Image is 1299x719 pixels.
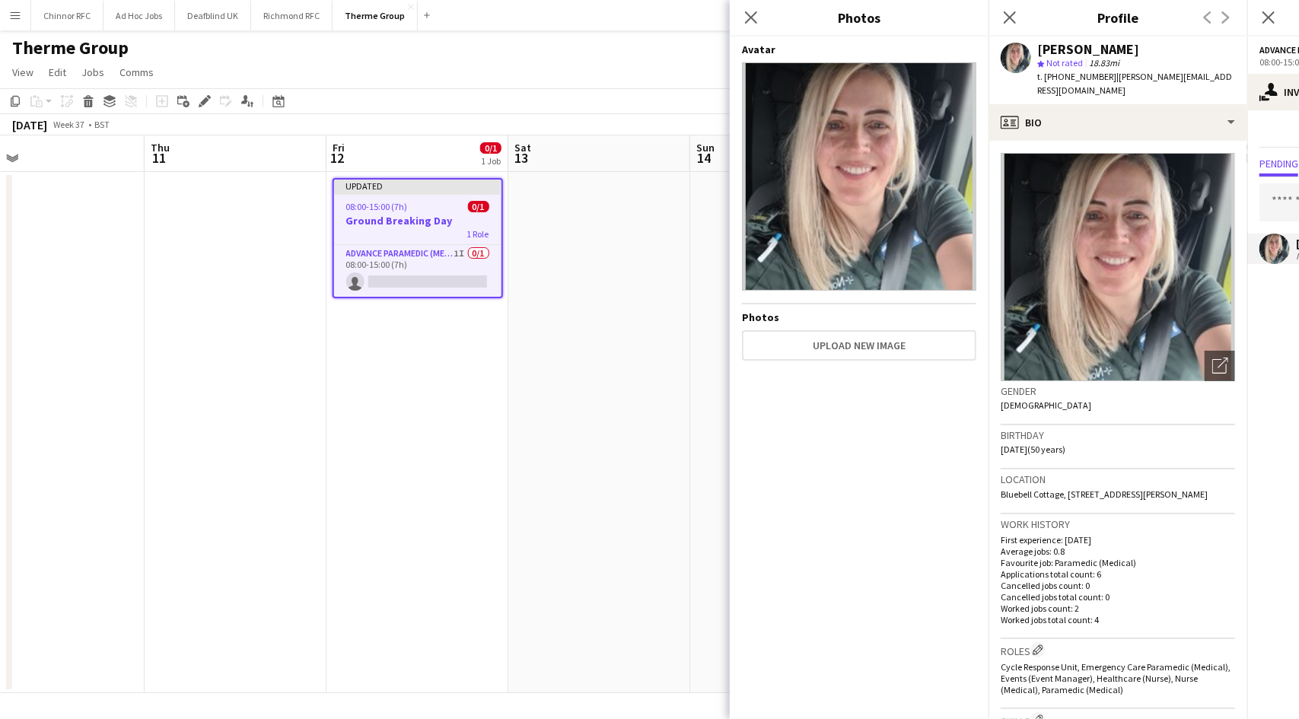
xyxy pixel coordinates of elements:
[346,201,408,212] span: 08:00-15:00 (7h)
[1001,153,1235,381] img: Crew avatar or photo
[1205,351,1235,381] div: Open photos pop-in
[989,104,1247,141] div: Bio
[6,62,40,82] a: View
[1037,71,1116,82] span: t. [PHONE_NUMBER]
[119,65,154,79] span: Comms
[989,8,1247,27] h3: Profile
[81,65,104,79] span: Jobs
[1001,472,1235,486] h3: Location
[333,178,503,298] app-job-card: Updated08:00-15:00 (7h)0/1Ground Breaking Day1 RoleAdvance Paramedic (Medical)1I0/108:00-15:00 (7h)
[12,117,47,132] div: [DATE]
[480,142,501,154] span: 0/1
[1001,384,1235,398] h3: Gender
[1001,517,1235,531] h3: Work history
[1001,488,1208,500] span: Bluebell Cottage, [STREET_ADDRESS][PERSON_NAME]
[730,8,989,27] h3: Photos
[1037,43,1139,56] div: [PERSON_NAME]
[1001,580,1235,591] p: Cancelled jobs count: 0
[334,214,501,227] h3: Ground Breaking Day
[12,37,129,59] h1: Therme Group
[103,1,175,30] button: Ad Hoc Jobs
[1001,428,1235,442] h3: Birthday
[696,141,715,154] span: Sun
[175,1,251,30] button: Deafblind UK
[467,228,489,240] span: 1 Role
[514,141,531,154] span: Sat
[333,141,345,154] span: Fri
[113,62,160,82] a: Comms
[742,62,976,291] img: Crew avatar
[1001,614,1235,625] p: Worked jobs total count: 4
[49,65,66,79] span: Edit
[334,245,501,297] app-card-role: Advance Paramedic (Medical)1I0/108:00-15:00 (7h)
[251,1,333,30] button: Richmond RFC
[334,180,501,192] div: Updated
[481,155,501,167] div: 1 Job
[1259,158,1298,169] span: Pending
[742,310,976,324] h4: Photos
[330,149,345,167] span: 12
[50,119,88,130] span: Week 37
[742,43,976,56] h4: Avatar
[31,1,103,30] button: Chinnor RFC
[742,330,976,361] button: Upload new image
[694,149,715,167] span: 14
[1086,57,1122,68] span: 18.83mi
[1001,661,1231,695] span: Cycle Response Unit, Emergency Care Paramedic (Medical), Events (Event Manager), Healthcare (Nurs...
[151,141,170,154] span: Thu
[1001,546,1235,557] p: Average jobs: 0.8
[468,201,489,212] span: 0/1
[1001,557,1235,568] p: Favourite job: Paramedic (Medical)
[148,149,170,167] span: 11
[1001,642,1235,658] h3: Roles
[1001,399,1091,411] span: [DEMOGRAPHIC_DATA]
[43,62,72,82] a: Edit
[1001,568,1235,580] p: Applications total count: 6
[1001,534,1235,546] p: First experience: [DATE]
[12,65,33,79] span: View
[94,119,110,130] div: BST
[1037,71,1232,96] span: | [PERSON_NAME][EMAIL_ADDRESS][DOMAIN_NAME]
[512,149,531,167] span: 13
[75,62,110,82] a: Jobs
[1001,444,1065,455] span: [DATE] (50 years)
[1046,57,1083,68] span: Not rated
[1001,591,1235,603] p: Cancelled jobs total count: 0
[333,1,418,30] button: Therme Group
[1001,603,1235,614] p: Worked jobs count: 2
